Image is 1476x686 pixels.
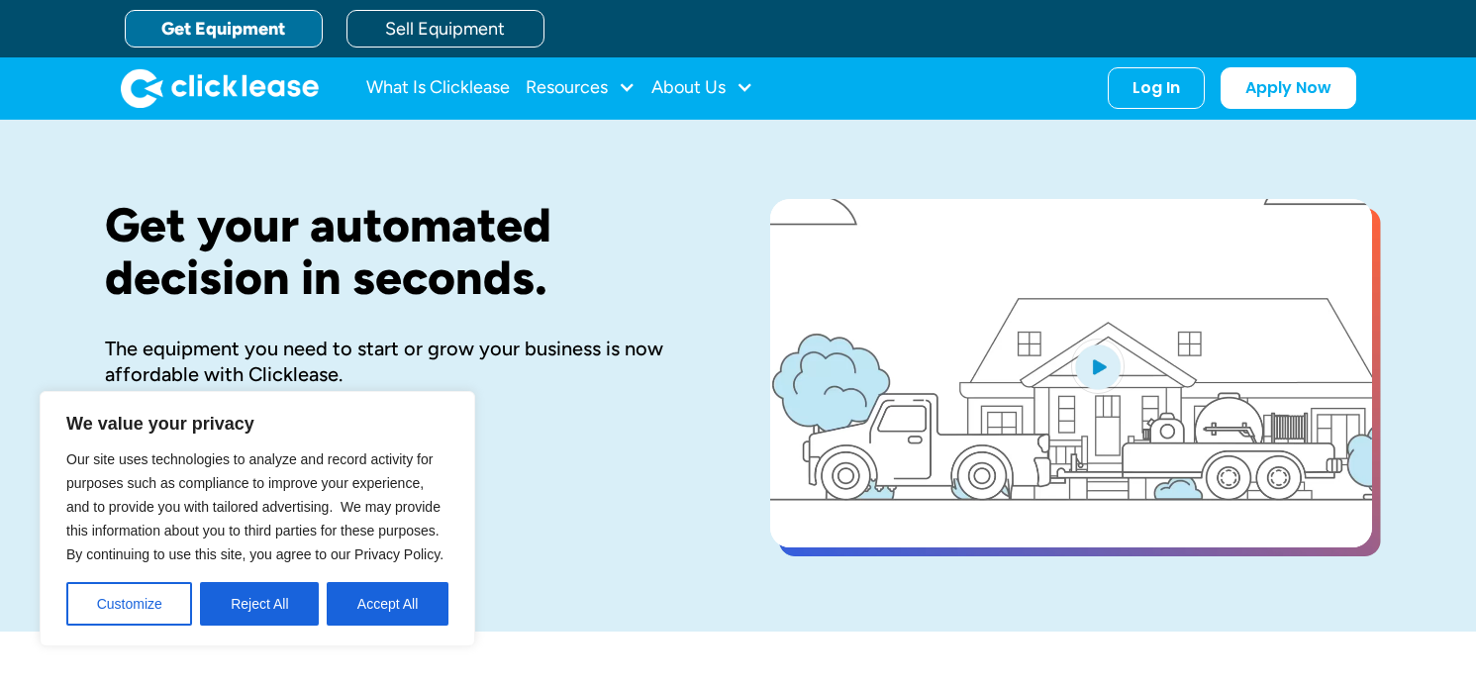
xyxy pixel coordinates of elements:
[121,68,319,108] a: home
[66,451,443,562] span: Our site uses technologies to analyze and record activity for purposes such as compliance to impr...
[1132,78,1180,98] div: Log In
[66,582,192,626] button: Customize
[105,336,707,387] div: The equipment you need to start or grow your business is now affordable with Clicklease.
[1071,339,1125,394] img: Blue play button logo on a light blue circular background
[1221,67,1356,109] a: Apply Now
[366,68,510,108] a: What Is Clicklease
[651,68,753,108] div: About Us
[200,582,319,626] button: Reject All
[346,10,544,48] a: Sell Equipment
[526,68,636,108] div: Resources
[327,582,448,626] button: Accept All
[40,391,475,646] div: We value your privacy
[125,10,323,48] a: Get Equipment
[105,199,707,304] h1: Get your automated decision in seconds.
[770,199,1372,547] a: open lightbox
[121,68,319,108] img: Clicklease logo
[66,412,448,436] p: We value your privacy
